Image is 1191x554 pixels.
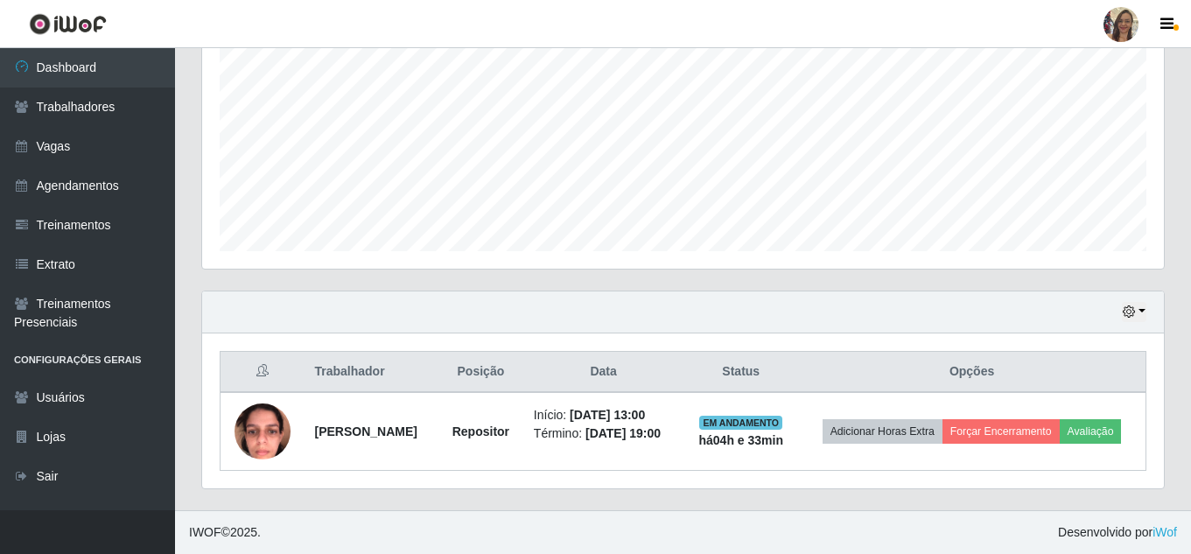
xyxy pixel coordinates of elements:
[699,416,782,430] span: EM ANDAMENTO
[1152,525,1177,539] a: iWof
[314,424,417,438] strong: [PERSON_NAME]
[683,352,798,393] th: Status
[438,352,523,393] th: Posição
[534,406,674,424] li: Início:
[29,13,107,35] img: CoreUI Logo
[235,394,291,468] img: 1749491955515.jpeg
[1060,419,1122,444] button: Avaliação
[452,424,509,438] strong: Repositor
[1058,523,1177,542] span: Desenvolvido por
[570,408,645,422] time: [DATE] 13:00
[823,419,942,444] button: Adicionar Horas Extra
[189,523,261,542] span: © 2025 .
[523,352,684,393] th: Data
[304,352,438,393] th: Trabalhador
[798,352,1145,393] th: Opções
[585,426,661,440] time: [DATE] 19:00
[189,525,221,539] span: IWOF
[942,419,1060,444] button: Forçar Encerramento
[698,433,783,447] strong: há 04 h e 33 min
[534,424,674,443] li: Término:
